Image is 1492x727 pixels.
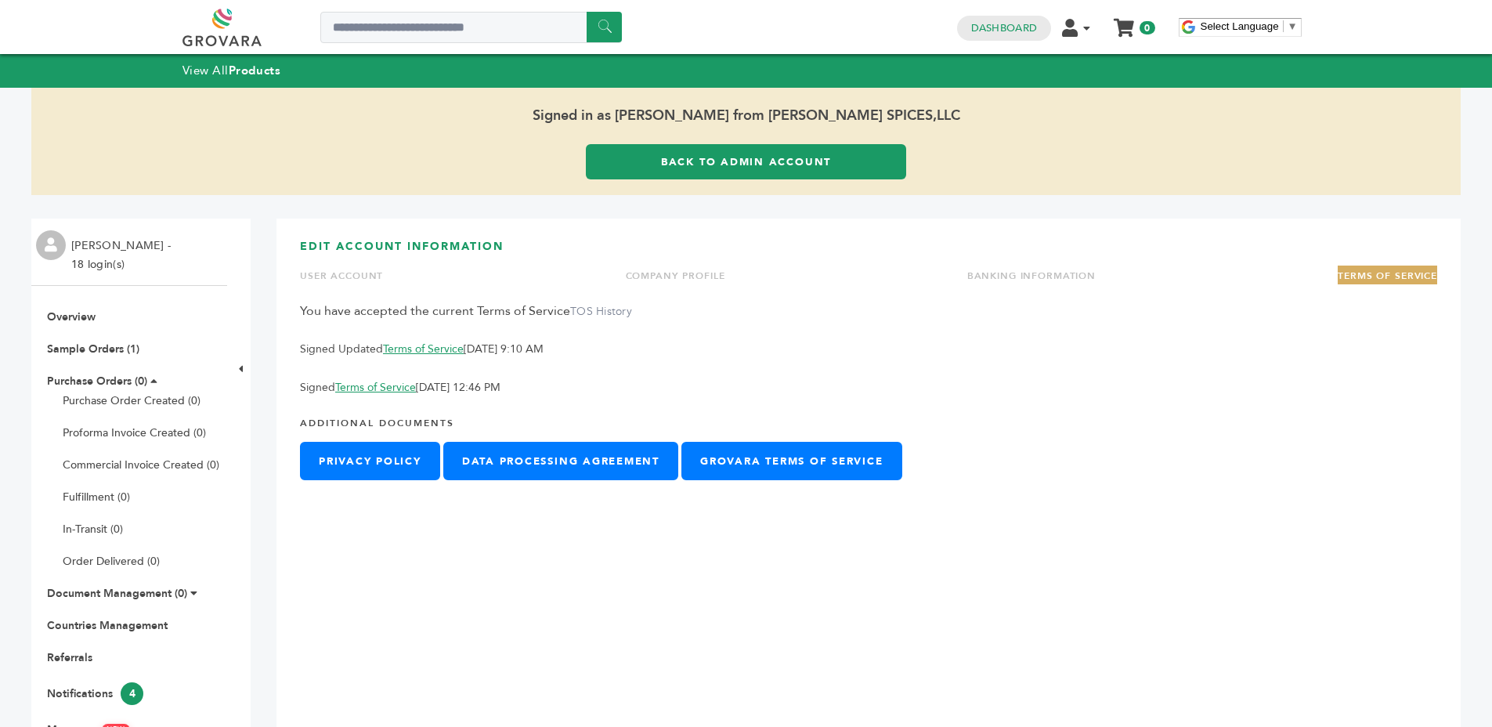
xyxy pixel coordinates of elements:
a: Privacy Policy [300,442,440,480]
a: Select Language​ [1201,20,1298,32]
a: Grovara Terms of Service [681,442,901,480]
img: profile.png [36,230,66,260]
a: Terms of Service [383,342,464,356]
a: Commercial Invoice Created (0) [63,458,219,472]
li: [PERSON_NAME] - 18 login(s) [71,237,175,274]
a: Sample Orders (1) [47,342,139,356]
a: Notifications4 [47,686,143,701]
a: Purchase Order Created (0) [63,393,200,408]
a: Back to Admin Account [586,144,906,179]
span: Select Language [1201,20,1279,32]
input: Search a product or brand... [320,12,622,43]
a: Document Management (0) [47,586,187,601]
a: In-Transit (0) [63,522,123,537]
a: Countries Management [47,618,168,633]
a: Overview [47,309,96,324]
a: Terms of Service [335,380,416,395]
a: BANKING INFORMATION [967,269,1096,282]
a: TERMS OF SERVICE [1338,269,1437,282]
a: Fulfillment (0) [63,490,130,505]
span: ▼ [1288,20,1298,32]
a: Dashboard [971,21,1037,35]
a: Data Processing Agreement [443,442,678,480]
a: Order Delivered (0) [63,554,160,569]
a: USER ACCOUNT [300,269,383,282]
a: View AllProducts [182,63,281,78]
h4: Additional Documents [300,417,1437,442]
a: Proforma Invoice Created (0) [63,425,206,440]
a: COMPANY PROFILE [626,269,725,282]
h3: EDIT ACCOUNT INFORMATION [300,239,1437,266]
p: Signed Updated [DATE] 9:10 AM [300,340,1437,359]
span: 0 [1140,21,1154,34]
p: Signed [DATE] 12:46 PM [300,378,1437,397]
a: My Cart [1114,14,1133,31]
label: TOS History [570,304,632,319]
span: 4 [121,682,143,705]
span: Signed in as [PERSON_NAME] from [PERSON_NAME] SPICES,LLC [31,88,1461,144]
strong: Products [229,63,280,78]
div: You have accepted the current Terms of Service [300,302,1437,396]
a: Purchase Orders (0) [47,374,147,389]
a: Referrals [47,650,92,665]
